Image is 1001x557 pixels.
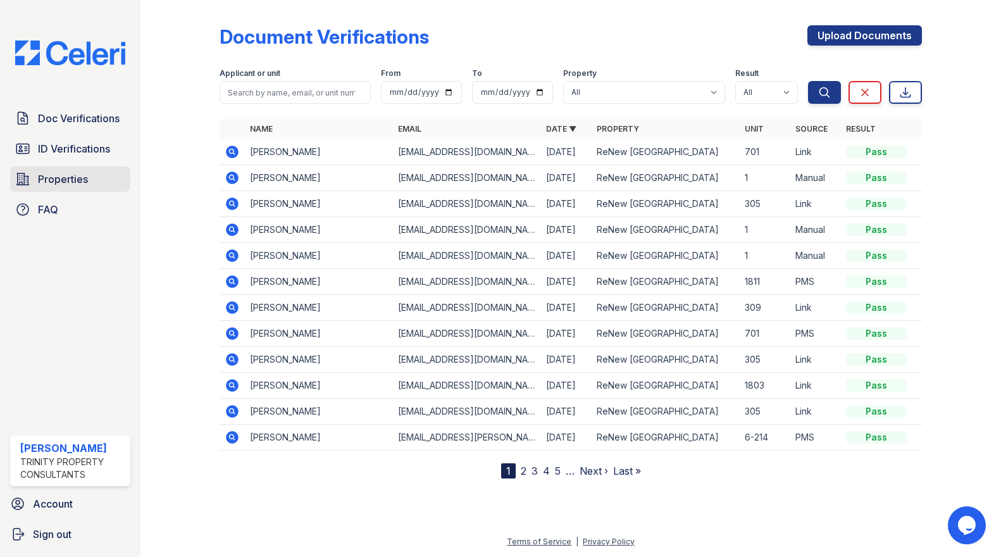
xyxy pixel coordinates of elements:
[245,373,393,399] td: [PERSON_NAME]
[541,347,592,373] td: [DATE]
[790,347,841,373] td: Link
[592,269,740,295] td: ReNew [GEOGRAPHIC_DATA]
[790,425,841,451] td: PMS
[740,347,790,373] td: 305
[521,465,526,477] a: 2
[790,269,841,295] td: PMS
[846,353,907,366] div: Pass
[5,522,135,547] a: Sign out
[846,172,907,184] div: Pass
[576,537,578,546] div: |
[393,425,541,451] td: [EMAIL_ADDRESS][PERSON_NAME][DOMAIN_NAME]
[532,465,538,477] a: 3
[735,68,759,78] label: Result
[245,321,393,347] td: [PERSON_NAME]
[398,124,421,134] a: Email
[38,202,58,217] span: FAQ
[580,465,608,477] a: Next ›
[740,243,790,269] td: 1
[541,269,592,295] td: [DATE]
[541,217,592,243] td: [DATE]
[245,139,393,165] td: [PERSON_NAME]
[592,295,740,321] td: ReNew [GEOGRAPHIC_DATA]
[10,197,130,222] a: FAQ
[592,217,740,243] td: ReNew [GEOGRAPHIC_DATA]
[846,327,907,340] div: Pass
[592,139,740,165] td: ReNew [GEOGRAPHIC_DATA]
[846,275,907,288] div: Pass
[543,465,550,477] a: 4
[541,373,592,399] td: [DATE]
[541,295,592,321] td: [DATE]
[592,191,740,217] td: ReNew [GEOGRAPHIC_DATA]
[10,106,130,131] a: Doc Verifications
[541,139,592,165] td: [DATE]
[790,295,841,321] td: Link
[393,347,541,373] td: [EMAIL_ADDRESS][DOMAIN_NAME]
[33,527,71,542] span: Sign out
[846,197,907,210] div: Pass
[393,269,541,295] td: [EMAIL_ADDRESS][DOMAIN_NAME]
[790,399,841,425] td: Link
[740,399,790,425] td: 305
[20,456,125,481] div: Trinity Property Consultants
[250,124,273,134] a: Name
[393,191,541,217] td: [EMAIL_ADDRESS][DOMAIN_NAME]
[20,441,125,456] div: [PERSON_NAME]
[846,379,907,392] div: Pass
[245,295,393,321] td: [PERSON_NAME]
[583,537,635,546] a: Privacy Policy
[10,136,130,161] a: ID Verifications
[393,243,541,269] td: [EMAIL_ADDRESS][DOMAIN_NAME]
[846,431,907,444] div: Pass
[592,347,740,373] td: ReNew [GEOGRAPHIC_DATA]
[555,465,561,477] a: 5
[507,537,571,546] a: Terms of Service
[38,172,88,187] span: Properties
[220,68,280,78] label: Applicant or unit
[846,146,907,158] div: Pass
[245,269,393,295] td: [PERSON_NAME]
[790,191,841,217] td: Link
[740,139,790,165] td: 701
[846,301,907,314] div: Pass
[740,295,790,321] td: 309
[541,165,592,191] td: [DATE]
[846,223,907,236] div: Pass
[38,141,110,156] span: ID Verifications
[220,25,429,48] div: Document Verifications
[790,321,841,347] td: PMS
[740,165,790,191] td: 1
[541,321,592,347] td: [DATE]
[613,465,641,477] a: Last »
[245,425,393,451] td: [PERSON_NAME]
[33,496,73,511] span: Account
[745,124,764,134] a: Unit
[740,191,790,217] td: 305
[740,217,790,243] td: 1
[38,111,120,126] span: Doc Verifications
[393,399,541,425] td: [EMAIL_ADDRESS][DOMAIN_NAME]
[592,399,740,425] td: ReNew [GEOGRAPHIC_DATA]
[795,124,828,134] a: Source
[393,321,541,347] td: [EMAIL_ADDRESS][DOMAIN_NAME]
[846,124,876,134] a: Result
[592,243,740,269] td: ReNew [GEOGRAPHIC_DATA]
[592,165,740,191] td: ReNew [GEOGRAPHIC_DATA]
[790,165,841,191] td: Manual
[381,68,401,78] label: From
[563,68,597,78] label: Property
[790,373,841,399] td: Link
[245,399,393,425] td: [PERSON_NAME]
[740,425,790,451] td: 6-214
[790,217,841,243] td: Manual
[393,139,541,165] td: [EMAIL_ADDRESS][DOMAIN_NAME]
[592,425,740,451] td: ReNew [GEOGRAPHIC_DATA]
[541,425,592,451] td: [DATE]
[541,191,592,217] td: [DATE]
[740,321,790,347] td: 701
[541,399,592,425] td: [DATE]
[566,463,575,479] span: …
[501,463,516,479] div: 1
